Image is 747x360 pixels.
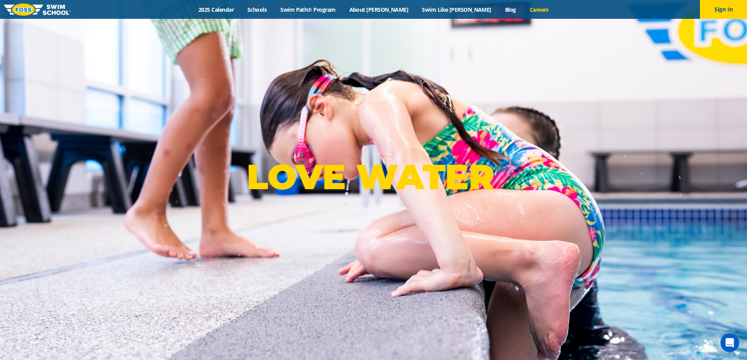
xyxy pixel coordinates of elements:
sup: ® [494,164,500,174]
a: Schools [241,6,274,13]
img: FOSS Swim School Logo [4,4,71,16]
iframe: Intercom live chat [720,333,739,352]
a: Careers [523,6,555,13]
p: LOVE WATER [247,156,500,198]
a: 2025 Calendar [192,6,241,13]
a: About [PERSON_NAME] [342,6,415,13]
a: Swim Like [PERSON_NAME] [415,6,498,13]
a: Swim Path® Program [274,6,342,13]
a: Blog [498,6,523,13]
